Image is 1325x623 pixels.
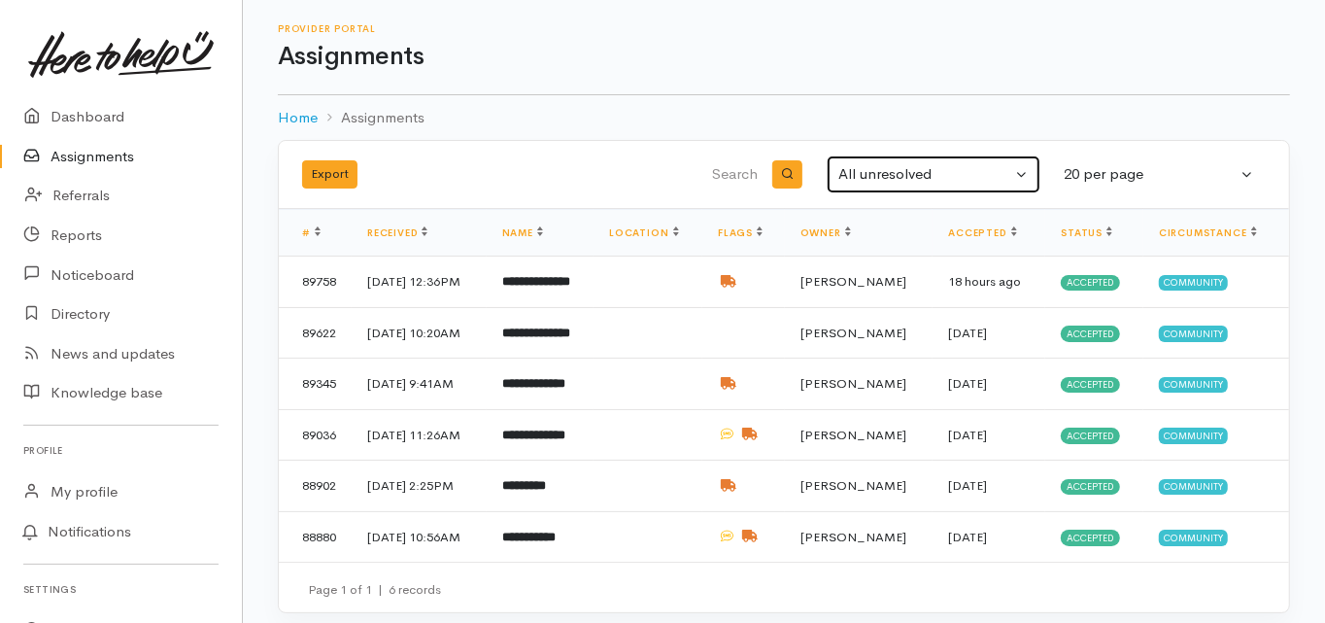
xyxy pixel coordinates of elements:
td: [DATE] 10:56AM [352,511,487,562]
span: [PERSON_NAME] [800,477,906,494]
span: Community [1159,377,1228,393]
h1: Assignments [278,43,1290,71]
td: 88902 [279,461,352,512]
time: [DATE] [948,375,987,392]
a: Status [1061,226,1112,239]
td: 89036 [279,409,352,461]
span: | [378,581,383,598]
a: Location [609,226,678,239]
a: Flags [718,226,763,239]
input: Search [564,152,762,198]
td: [DATE] 9:41AM [352,359,487,410]
span: Accepted [1061,530,1120,545]
span: Community [1159,326,1228,341]
button: Export [302,160,357,189]
span: Accepted [1061,479,1120,495]
a: Name [502,226,543,239]
a: Received [367,226,427,239]
time: [DATE] [948,427,987,443]
a: Circumstance [1159,226,1257,239]
a: Accepted [948,226,1016,239]
td: [DATE] 11:26AM [352,409,487,461]
time: [DATE] [948,477,987,494]
span: [PERSON_NAME] [800,325,906,341]
div: 20 per page [1064,163,1237,186]
span: [PERSON_NAME] [800,427,906,443]
div: All unresolved [838,163,1011,186]
td: 89622 [279,307,352,359]
span: Community [1159,275,1228,291]
td: 89758 [279,257,352,308]
h6: Settings [23,576,219,603]
td: [DATE] 2:25PM [352,461,487,512]
a: Owner [800,226,851,239]
li: Assignments [318,107,425,129]
td: [DATE] 12:36PM [352,257,487,308]
a: Home [278,107,318,129]
span: Community [1159,428,1228,443]
time: 18 hours ago [948,273,1021,290]
span: Accepted [1061,326,1120,341]
span: [PERSON_NAME] [800,375,906,392]
span: Accepted [1061,275,1120,291]
small: Page 1 of 1 6 records [308,581,441,598]
h6: Profile [23,437,219,464]
span: Community [1159,479,1228,495]
time: [DATE] [948,325,987,341]
button: All unresolved [827,156,1040,193]
span: Community [1159,530,1228,545]
span: [PERSON_NAME] [800,273,906,290]
td: 88880 [279,511,352,562]
span: [PERSON_NAME] [800,529,906,545]
td: 89345 [279,359,352,410]
h6: Provider Portal [278,23,1290,34]
td: [DATE] 10:20AM [352,307,487,359]
a: # [302,226,321,239]
span: Accepted [1061,377,1120,393]
nav: breadcrumb [278,95,1290,141]
button: 20 per page [1052,156,1266,193]
span: Accepted [1061,428,1120,443]
time: [DATE] [948,529,987,545]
